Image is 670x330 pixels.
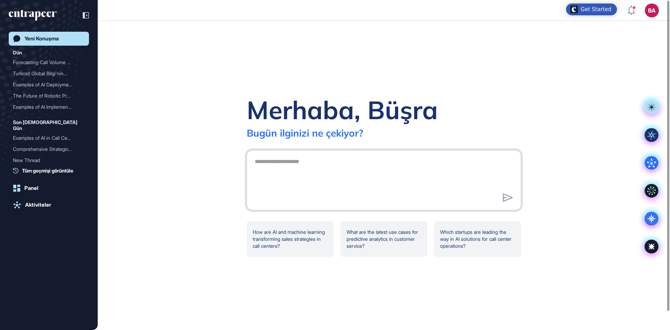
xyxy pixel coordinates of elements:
div: Yeni Konuşma [24,36,59,42]
div: How are AI and machine learning transforming sales strategies in call centers? [247,221,334,257]
a: Yeni Konuşma [9,32,89,46]
div: Examples of AI Implementa... [13,101,79,113]
div: Get Started [581,6,611,13]
img: launcher-image-alternative-text [570,6,578,13]
a: Aktiviteler [9,198,89,212]
div: Forecasting Call Volume and Topics in Call Centers Using AI and Machine Learning [13,57,85,68]
div: Son [DEMOGRAPHIC_DATA] Gün [13,118,85,132]
div: Merhaba, Büşra [247,94,438,125]
div: Examples of AI in Call Centers to Reduce Wait Times and Achieve Cost Savings [13,132,85,144]
div: Forecasting Call Volume a... [13,57,79,68]
div: entrapeer-logo [9,10,57,21]
div: New Thread [13,155,79,166]
div: What are the latest use cases for predictive analytics in customer service? [341,221,427,257]
a: Panel [9,181,89,195]
div: Aktiviteler [25,202,51,208]
div: Panel [24,185,38,191]
div: Examples of AI in Call Ce... [13,132,79,144]
div: The Future of Robotic Process Automation: The Impact of AI Agents and the Evolution Towards Integ... [13,90,85,101]
div: Open Get Started checklist [566,3,617,15]
div: Which startups are leading the way in AI solutions for call center operations? [434,221,521,257]
div: Turkcell Global Bilgi'nin... [13,68,79,79]
div: New Thread [13,155,85,166]
div: Comprehensive Strategic Profile of Turkcell Global Bilgi [13,144,85,155]
div: Examples of AI Deployments to Optimize Call Center Efficiency and Reduce Agent Numbers [13,79,85,90]
div: Examples of AI Implementations in Call Centers to Reduce Agent Wait Times and Achieve Cost Savings [13,101,85,113]
span: Tüm geçmişi görüntüle [22,167,73,174]
div: Examples of AI Deployment... [13,79,79,90]
div: Comprehensive Strategic P... [13,144,79,155]
div: Bugün ilginizi ne çekiyor? [247,127,363,139]
button: BA [645,3,659,17]
a: Tüm geçmişi görüntüle [13,167,89,174]
div: Turkcell Global Bilgi'nin Türkiye ve dünya ölçeğindeki rakiplerinin dijital çözümleri ve strateji... [13,68,85,79]
div: Dün [13,48,22,57]
div: The Future of Robotic Pro... [13,90,79,101]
